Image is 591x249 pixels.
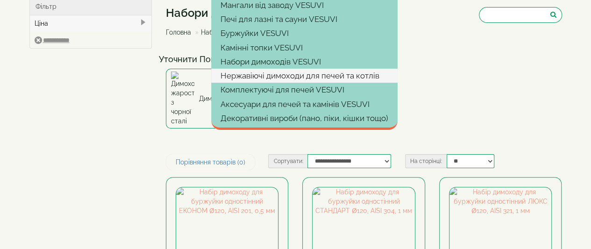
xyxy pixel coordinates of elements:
[166,154,255,170] a: Порівняння товарів (0)
[405,154,447,168] label: На сторінці:
[30,15,152,31] div: Ціна
[166,69,357,128] a: Димоходи жаростійкі з чорної сталі Димоходи жаростійкі з чорної сталі
[211,55,398,69] a: Набори димоходів VESUVI
[159,55,569,64] h4: Уточнити Пошук
[211,97,398,111] a: Аксесуари для печей та камінів VESUVI
[211,69,398,83] a: Нержавіючі димоходи для печей та котлів
[211,83,398,97] a: Комплектуючі для печей VESUVI
[211,41,398,55] a: Камінні топки VESUVI
[268,154,307,168] label: Сортувати:
[166,7,311,19] h1: Набори димоходів VESUVI
[171,71,194,126] img: Димоходи жаростійкі з чорної сталі
[193,28,285,37] li: Набори димоходів VESUVI
[211,111,398,125] a: Декоративні вироби (пано, піки, кішки тощо)
[211,26,398,40] a: Буржуйки VESUVI
[211,12,398,26] a: Печі для лазні та сауни VESUVI
[166,28,191,36] a: Головна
